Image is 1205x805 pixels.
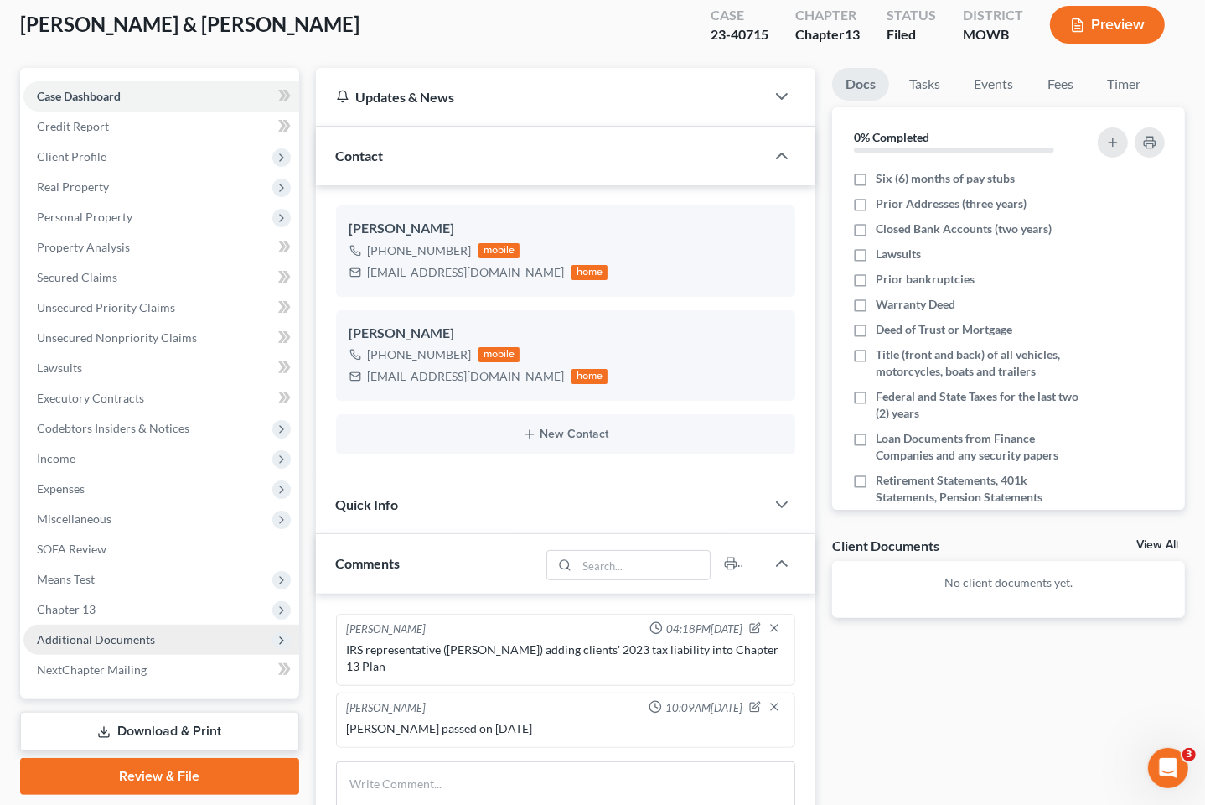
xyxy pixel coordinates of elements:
[963,25,1023,44] div: MOWB
[23,383,299,413] a: Executory Contracts
[23,232,299,262] a: Property Analysis
[876,296,955,313] span: Warranty Deed
[20,758,299,795] a: Review & File
[1050,6,1165,44] button: Preview
[665,700,742,716] span: 10:09AM[DATE]
[349,219,783,239] div: [PERSON_NAME]
[845,26,860,42] span: 13
[960,68,1027,101] a: Events
[37,542,106,556] span: SOFA Review
[37,602,96,616] span: Chapter 13
[711,6,768,25] div: Case
[37,361,82,375] span: Lawsuits
[711,25,768,44] div: 23-40715
[37,270,117,284] span: Secured Claims
[478,243,520,258] div: mobile
[37,391,144,405] span: Executory Contracts
[37,632,155,647] span: Additional Documents
[896,68,954,101] a: Tasks
[37,662,147,677] span: NextChapter Mailing
[795,25,860,44] div: Chapter
[37,89,121,103] span: Case Dashboard
[37,149,106,164] span: Client Profile
[349,324,783,344] div: [PERSON_NAME]
[876,321,1012,338] span: Deed of Trust or Mortgage
[876,195,1027,212] span: Prior Addresses (three years)
[832,537,939,554] div: Client Documents
[846,574,1171,591] p: No client documents yet.
[37,179,109,194] span: Real Property
[23,262,299,293] a: Secured Claims
[1148,748,1188,788] iframe: Intercom live chat
[876,472,1082,506] span: Retirement Statements, 401k Statements, Pension Statements
[887,25,936,44] div: Filed
[666,621,742,637] span: 04:18PM[DATE]
[347,700,427,717] div: [PERSON_NAME]
[1136,539,1178,551] a: View All
[876,170,1015,187] span: Six (6) months of pay stubs
[368,368,565,385] div: [EMAIL_ADDRESS][DOMAIN_NAME]
[347,621,427,638] div: [PERSON_NAME]
[876,346,1082,380] span: Title (front and back) of all vehicles, motorcycles, boats and trailers
[1033,68,1087,101] a: Fees
[876,271,975,288] span: Prior bankruptcies
[887,6,936,25] div: Status
[832,68,889,101] a: Docs
[37,512,111,526] span: Miscellaneous
[23,323,299,353] a: Unsecured Nonpriority Claims
[347,720,785,737] div: [PERSON_NAME] passed on [DATE]
[336,555,401,571] span: Comments
[37,481,85,496] span: Expenses
[37,300,175,314] span: Unsecured Priority Claims
[23,534,299,564] a: SOFA Review
[20,12,359,36] span: [PERSON_NAME] & [PERSON_NAME]
[368,346,472,363] div: [PHONE_NUMBER]
[368,264,565,281] div: [EMAIL_ADDRESS][DOMAIN_NAME]
[876,221,1052,237] span: Closed Bank Accounts (two years)
[577,551,711,579] input: Search...
[336,148,384,164] span: Contact
[336,496,399,512] span: Quick Info
[876,246,921,262] span: Lawsuits
[1094,68,1154,101] a: Timer
[37,210,132,224] span: Personal Property
[37,451,75,465] span: Income
[368,242,472,259] div: [PHONE_NUMBER]
[854,130,929,144] strong: 0% Completed
[37,330,197,345] span: Unsecured Nonpriority Claims
[23,112,299,142] a: Credit Report
[23,293,299,323] a: Unsecured Priority Claims
[876,430,1082,464] span: Loan Documents from Finance Companies and any security papers
[37,119,109,133] span: Credit Report
[23,353,299,383] a: Lawsuits
[37,572,95,586] span: Means Test
[876,388,1082,422] span: Federal and State Taxes for the last two (2) years
[571,369,608,384] div: home
[963,6,1023,25] div: District
[20,712,299,751] a: Download & Print
[37,421,189,435] span: Codebtors Insiders & Notices
[571,265,608,280] div: home
[23,655,299,685] a: NextChapter Mailing
[1182,748,1196,761] span: 3
[349,428,783,441] button: New Contact
[795,6,860,25] div: Chapter
[347,641,785,675] div: IRS representative ([PERSON_NAME]) adding clients' 2023 tax liability into Chapter 13 Plan
[478,347,520,362] div: mobile
[23,81,299,112] a: Case Dashboard
[336,88,746,106] div: Updates & News
[37,240,130,254] span: Property Analysis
